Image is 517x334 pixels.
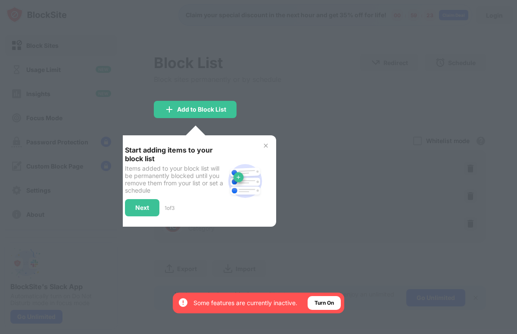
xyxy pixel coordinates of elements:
div: Turn On [315,299,334,307]
div: Start adding items to your block list [125,146,224,163]
div: 1 of 3 [165,205,174,211]
img: block-site.svg [224,160,266,202]
img: error-circle-white.svg [178,297,188,308]
img: x-button.svg [262,142,269,149]
div: Add to Block List [177,106,226,113]
div: Some features are currently inactive. [193,299,297,307]
div: Next [135,204,149,211]
div: Items added to your block list will be permanently blocked until you remove them from your list o... [125,165,224,194]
